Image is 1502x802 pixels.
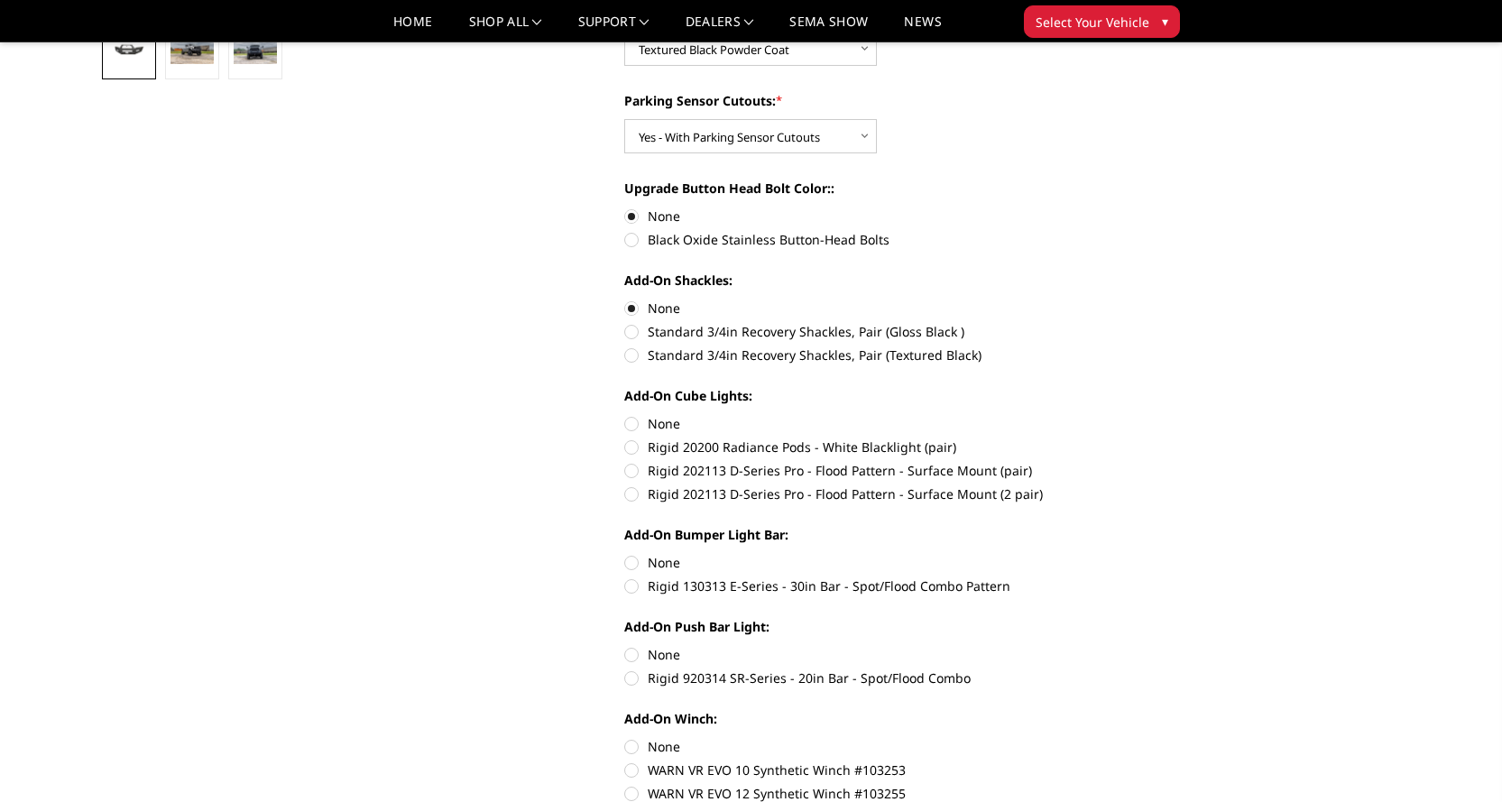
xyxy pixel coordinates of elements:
a: SEMA Show [789,15,868,41]
a: Dealers [686,15,754,41]
label: Rigid 130313 E-Series - 30in Bar - Spot/Flood Combo Pattern [624,576,1122,595]
a: Support [578,15,650,41]
span: ▾ [1162,12,1168,31]
label: Rigid 20200 Radiance Pods - White Blacklight (pair) [624,438,1122,456]
label: Rigid 202113 D-Series Pro - Flood Pattern - Surface Mount (pair) [624,461,1122,480]
label: Add-On Shackles: [624,271,1122,290]
label: Add-On Cube Lights: [624,386,1122,405]
img: 2019-2025 Ram 2500-3500 - A2 Series - Sport Front Bumper (winch mount) [170,34,214,63]
label: Add-On Bumper Light Bar: [624,525,1122,544]
label: None [624,299,1122,318]
span: Select Your Vehicle [1036,13,1149,32]
label: WARN VR EVO 10 Synthetic Winch #103253 [624,761,1122,779]
button: Select Your Vehicle [1024,5,1180,38]
label: Standard 3/4in Recovery Shackles, Pair (Textured Black) [624,346,1122,364]
img: 2019-2025 Ram 2500-3500 - A2 Series - Sport Front Bumper (winch mount) [234,34,277,63]
a: Home [393,15,432,41]
iframe: Chat Widget [1412,715,1502,802]
img: 2019-2025 Ram 2500-3500 - A2 Series - Sport Front Bumper (winch mount) [107,40,151,60]
label: None [624,645,1122,664]
label: Standard 3/4in Recovery Shackles, Pair (Gloss Black ) [624,322,1122,341]
label: Rigid 920314 SR-Series - 20in Bar - Spot/Flood Combo [624,668,1122,687]
label: None [624,553,1122,572]
label: Add-On Push Bar Light: [624,617,1122,636]
label: None [624,737,1122,756]
label: Add-On Winch: [624,709,1122,728]
a: shop all [469,15,542,41]
label: Rigid 202113 D-Series Pro - Flood Pattern - Surface Mount (2 pair) [624,484,1122,503]
a: News [904,15,941,41]
label: None [624,207,1122,226]
label: None [624,414,1122,433]
label: Parking Sensor Cutouts: [624,91,1122,110]
label: Upgrade Button Head Bolt Color:: [624,179,1122,198]
label: Black Oxide Stainless Button-Head Bolts [624,230,1122,249]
